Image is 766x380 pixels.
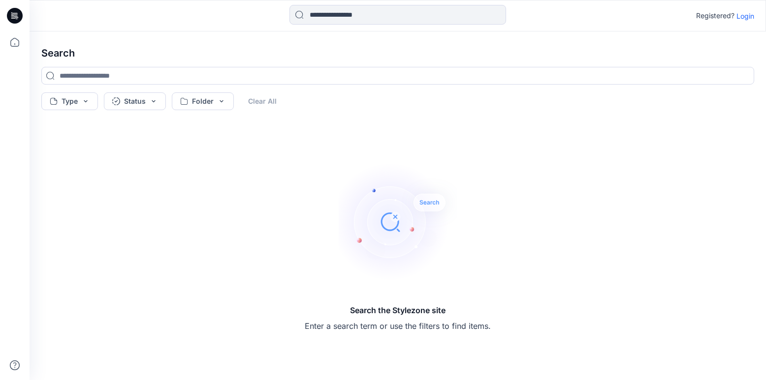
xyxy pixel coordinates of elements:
[736,11,754,21] p: Login
[339,163,457,281] img: Search the Stylezone site
[41,92,98,110] button: Type
[305,320,491,332] p: Enter a search term or use the filters to find items.
[104,92,166,110] button: Status
[172,92,234,110] button: Folder
[305,304,491,316] h5: Search the Stylezone site
[33,39,762,67] h4: Search
[696,10,734,22] p: Registered?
